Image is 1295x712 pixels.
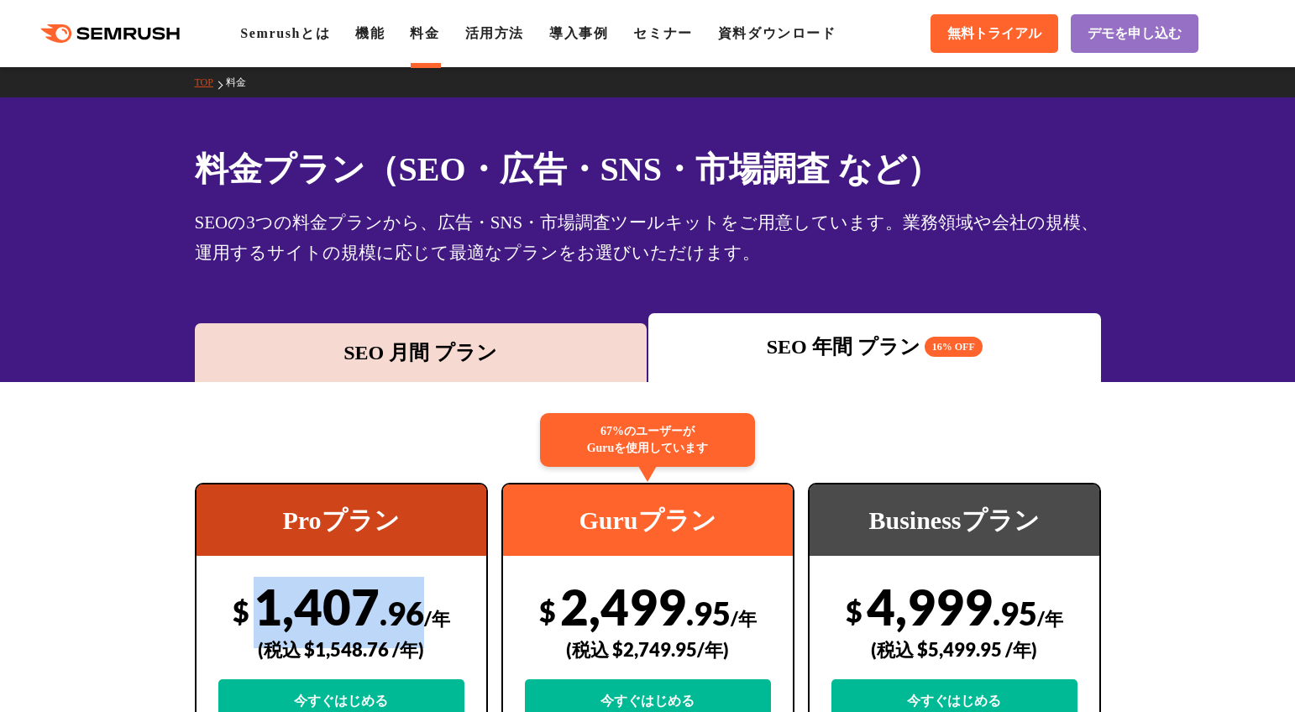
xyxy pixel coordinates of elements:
[657,332,1093,362] div: SEO 年間 プラン
[1088,25,1182,43] span: デモを申し込む
[947,25,1041,43] span: 無料トライアル
[718,26,836,40] a: 資料ダウンロード
[380,594,424,632] span: .96
[810,484,1099,556] div: Businessプラン
[424,607,450,630] span: /年
[540,413,755,467] div: 67%のユーザーが Guruを使用しています
[355,26,385,40] a: 機能
[195,207,1101,268] div: SEOの3つの料金プランから、広告・SNS・市場調査ツールキットをご用意しています。業務領域や会社の規模、運用するサイトの規模に応じて最適なプランをお選びいただけます。
[539,594,556,628] span: $
[195,144,1101,194] h1: 料金プラン（SEO・広告・SNS・市場調査 など）
[1071,14,1198,53] a: デモを申し込む
[925,337,983,357] span: 16% OFF
[931,14,1058,53] a: 無料トライアル
[731,607,757,630] span: /年
[465,26,524,40] a: 活用方法
[525,620,771,679] div: (税込 $2,749.95/年)
[993,594,1037,632] span: .95
[226,76,259,88] a: 料金
[195,76,226,88] a: TOP
[240,26,330,40] a: Semrushとは
[203,338,639,368] div: SEO 月間 プラン
[633,26,692,40] a: セミナー
[197,484,486,556] div: Proプラン
[410,26,439,40] a: 料金
[831,620,1077,679] div: (税込 $5,499.95 /年)
[1037,607,1063,630] span: /年
[549,26,608,40] a: 導入事例
[503,484,793,556] div: Guruプラン
[846,594,862,628] span: $
[686,594,731,632] span: .95
[233,594,249,628] span: $
[218,620,464,679] div: (税込 $1,548.76 /年)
